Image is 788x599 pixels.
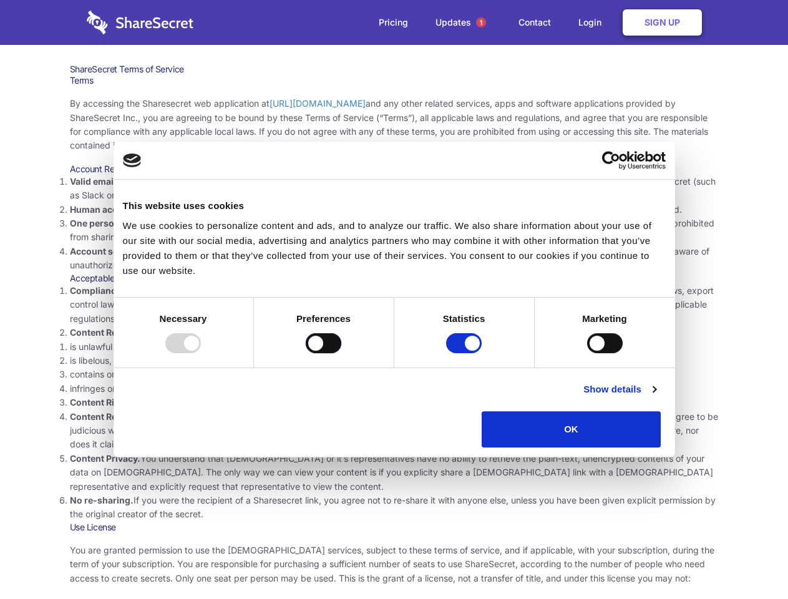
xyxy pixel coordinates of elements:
a: Pricing [366,3,421,42]
strong: Necessary [160,313,207,324]
li: You must provide a valid email address, either directly, or through approved third-party integrat... [70,175,719,203]
strong: Marketing [582,313,627,324]
strong: Statistics [443,313,485,324]
li: is libelous, defamatory, or fraudulent [70,354,719,368]
li: You agree that you will use Sharesecret only to secure and share content that you have the right ... [70,396,719,409]
h3: Account Requirements [70,163,719,175]
img: logo [123,153,142,167]
a: Contact [506,3,563,42]
li: contains or installs any active malware or exploits, or uses our platform for exploit delivery (s... [70,368,719,381]
li: infringes on any proprietary right of any party, including patent, trademark, trade secret, copyr... [70,382,719,396]
strong: Content Restrictions. [70,327,161,338]
li: You understand that [DEMOGRAPHIC_DATA] or it’s representatives have no ability to retrieve the pl... [70,452,719,494]
h1: ShareSecret Terms of Service [70,64,719,75]
iframe: Drift Widget Chat Controller [726,537,773,584]
li: You agree NOT to use Sharesecret to upload or share content that: [70,326,719,396]
a: Show details [583,382,656,397]
li: Your use of the Sharesecret must not violate any applicable laws, including copyright or trademar... [70,284,719,326]
span: 1 [476,17,486,27]
strong: No re-sharing. [70,495,134,505]
strong: Content Privacy. [70,453,140,464]
li: You are responsible for your own account security, including the security of your Sharesecret acc... [70,245,719,273]
strong: Content Rights. [70,397,137,407]
div: This website uses cookies [123,198,666,213]
a: Usercentrics Cookiebot - opens in a new window [557,151,666,170]
li: Only human beings may create accounts. “Bot” accounts — those created by software, in an automate... [70,203,719,217]
li: is unlawful or promotes unlawful activities [70,340,719,354]
strong: One person per account. [70,218,176,228]
h3: Use License [70,522,719,533]
a: [URL][DOMAIN_NAME] [270,98,366,109]
h3: Acceptable Use [70,273,719,284]
p: By accessing the Sharesecret web application at and any other related services, apps and software... [70,97,719,153]
h3: Terms [70,75,719,86]
strong: Account security. [70,246,145,256]
a: Sign Up [623,9,702,36]
li: You are not allowed to share account credentials. Each account is dedicated to the individual who... [70,217,719,245]
img: logo-wordmark-white-trans-d4663122ce5f474addd5e946df7df03e33cb6a1c49d2221995e7729f52c070b2.svg [87,11,193,34]
strong: Human accounts. [70,204,145,215]
strong: Valid email. [70,176,119,187]
div: We use cookies to personalize content and ads, and to analyze our traffic. We also share informat... [123,218,666,278]
p: You are granted permission to use the [DEMOGRAPHIC_DATA] services, subject to these terms of serv... [70,543,719,585]
strong: Preferences [296,313,351,324]
a: Login [566,3,620,42]
li: You are solely responsible for the content you share on Sharesecret, and with the people you shar... [70,410,719,452]
li: If you were the recipient of a Sharesecret link, you agree not to re-share it with anyone else, u... [70,494,719,522]
strong: Compliance with local laws and regulations. [70,285,258,296]
button: OK [482,411,661,447]
strong: Content Responsibility. [70,411,170,422]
